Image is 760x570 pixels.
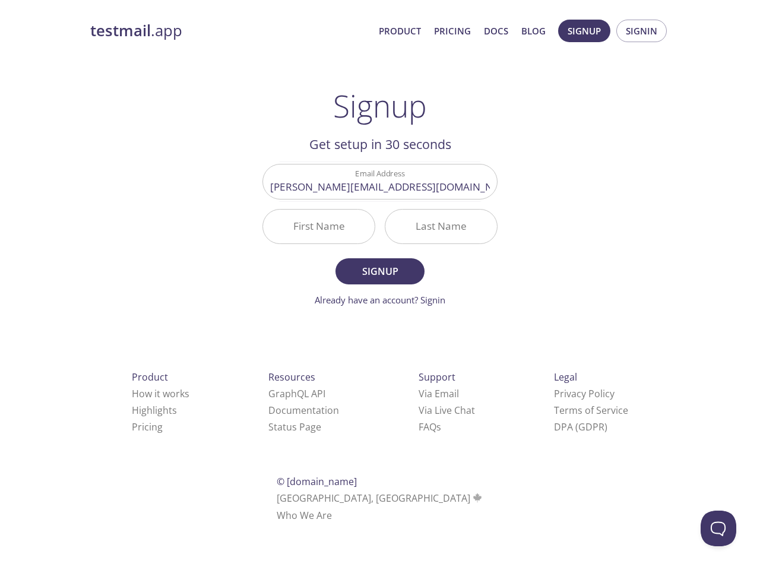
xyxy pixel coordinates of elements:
a: DPA (GDPR) [554,420,607,433]
button: Signin [616,20,667,42]
a: Blog [521,23,546,39]
span: Support [419,370,455,384]
button: Signup [558,20,610,42]
a: testmail.app [90,21,369,41]
a: Via Email [419,387,459,400]
a: How it works [132,387,189,400]
span: Signup [349,263,411,280]
span: Signup [568,23,601,39]
a: Pricing [132,420,163,433]
a: Terms of Service [554,404,628,417]
a: Status Page [268,420,321,433]
a: Documentation [268,404,339,417]
h2: Get setup in 30 seconds [262,134,498,154]
button: Signup [335,258,425,284]
strong: testmail [90,20,151,41]
span: © [DOMAIN_NAME] [277,475,357,488]
span: Legal [554,370,577,384]
span: [GEOGRAPHIC_DATA], [GEOGRAPHIC_DATA] [277,492,484,505]
a: Docs [484,23,508,39]
a: Already have an account? Signin [315,294,445,306]
span: Signin [626,23,657,39]
span: Product [132,370,168,384]
a: Highlights [132,404,177,417]
h1: Signup [333,88,427,123]
a: FAQ [419,420,441,433]
a: Via Live Chat [419,404,475,417]
a: GraphQL API [268,387,325,400]
a: Privacy Policy [554,387,615,400]
iframe: Help Scout Beacon - Open [701,511,736,546]
a: Who We Are [277,509,332,522]
a: Product [379,23,421,39]
a: Pricing [434,23,471,39]
span: Resources [268,370,315,384]
span: s [436,420,441,433]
